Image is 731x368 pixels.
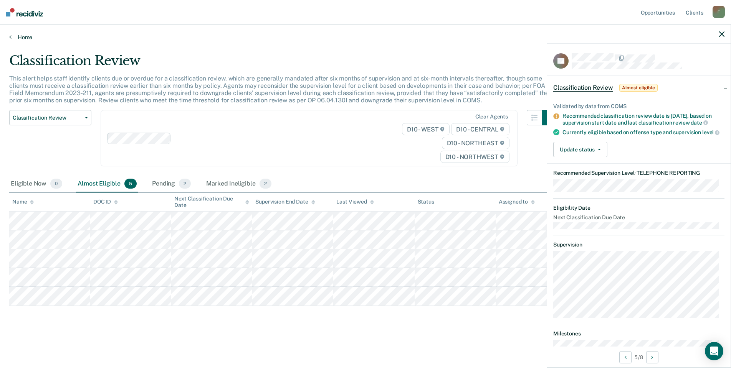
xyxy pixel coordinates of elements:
div: 5 / 8 [547,347,731,367]
div: F [713,6,725,18]
dt: Next Classification Due Date [553,214,724,221]
div: Classification Review [9,53,557,75]
span: D10 - CENTRAL [451,123,509,135]
div: Open Intercom Messenger [705,342,723,360]
dt: Supervision [553,242,724,248]
div: Validated by data from COMS [553,103,724,110]
span: level [702,129,719,135]
span: 5 [124,179,137,189]
div: Assigned to [499,199,535,205]
dt: Eligibility Date [553,205,724,211]
div: Pending [150,176,192,192]
div: Eligible Now [9,176,64,192]
div: Name [12,199,34,205]
div: Status [418,199,434,205]
button: Update status [553,142,607,157]
span: • [635,170,637,176]
dt: Recommended Supervision Level TELEPHONE REPORTING [553,170,724,176]
span: D10 - NORTHWEST [440,151,509,163]
span: 0 [50,179,62,189]
span: D10 - WEST [402,123,450,135]
p: This alert helps staff identify clients due or overdue for a classification review, which are gen... [9,75,549,104]
span: 2 [260,179,271,189]
span: Classification Review [13,115,82,121]
div: Almost Eligible [76,176,138,192]
div: Classification ReviewAlmost eligible [547,76,731,100]
button: Next Opportunity [646,351,658,363]
button: Previous Opportunity [619,351,632,363]
div: Supervision End Date [255,199,315,205]
div: Recommended classification review date is [DATE], based on supervision start date and last classi... [562,113,724,126]
span: 2 [179,179,191,189]
div: DOC ID [93,199,118,205]
img: Recidiviz [6,8,43,16]
div: Last Viewed [336,199,374,205]
dt: Milestones [553,330,724,337]
span: Almost eligible [619,84,658,92]
div: Next Classification Due Date [174,195,249,209]
div: Currently eligible based on offense type and supervision [562,129,724,136]
div: Marked Ineligible [205,176,273,192]
span: Classification Review [553,84,613,92]
a: Home [9,34,722,41]
div: Clear agents [475,113,508,120]
span: D10 - NORTHEAST [442,137,509,149]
